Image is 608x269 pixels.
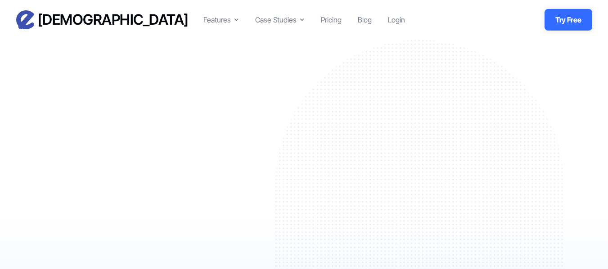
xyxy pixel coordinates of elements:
[358,14,372,25] a: Blog
[555,15,581,24] strong: Try Free
[255,14,297,25] div: Case Studies
[545,9,592,31] a: Try Free
[203,14,231,25] div: Features
[38,11,189,29] h3: [DEMOGRAPHIC_DATA]
[388,14,405,25] a: Login
[16,10,189,29] a: home
[255,14,305,25] div: Case Studies
[203,14,239,25] div: Features
[321,14,342,25] a: Pricing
